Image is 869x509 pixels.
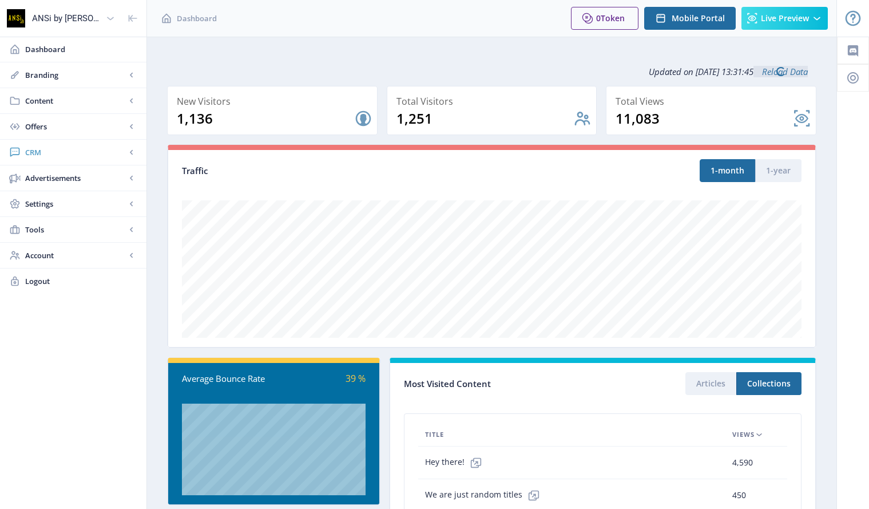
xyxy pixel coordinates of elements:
button: 1-year [755,159,801,182]
button: 0Token [571,7,638,30]
div: Total Visitors [396,93,592,109]
button: Collections [736,372,801,395]
div: Traffic [182,164,492,177]
div: Total Views [616,93,811,109]
div: 11,083 [616,109,793,128]
div: Updated on [DATE] 13:31:45 [167,57,816,86]
div: New Visitors [177,93,372,109]
span: CRM [25,147,126,158]
div: ANSi by [PERSON_NAME] [32,6,101,31]
div: 1,251 [396,109,574,128]
span: Logout [25,275,137,287]
div: 1,136 [177,109,354,128]
span: Hey there! [425,451,487,474]
span: Dashboard [177,13,217,24]
span: Live Preview [761,14,809,23]
span: Dashboard [25,44,137,55]
button: Live Preview [741,7,828,30]
div: Average Bounce Rate [182,372,274,385]
span: We are just random titles [425,484,545,507]
span: Title [425,428,444,441]
button: Mobile Portal [644,7,736,30]
span: Views [732,428,755,441]
span: 39 % [346,372,366,385]
a: Reload Data [753,66,808,77]
span: 450 [732,488,746,502]
div: Most Visited Content [404,375,602,393]
span: Token [601,13,625,23]
img: properties.app_icon.png [7,9,25,27]
span: Advertisements [25,172,126,184]
span: Offers [25,121,126,132]
span: 4,590 [732,456,753,469]
span: Account [25,250,126,261]
span: Settings [25,198,126,210]
button: Articles [685,372,736,395]
span: Tools [25,224,126,235]
button: 1-month [700,159,755,182]
span: Branding [25,69,126,81]
span: Mobile Portal [672,14,725,23]
span: Content [25,95,126,106]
